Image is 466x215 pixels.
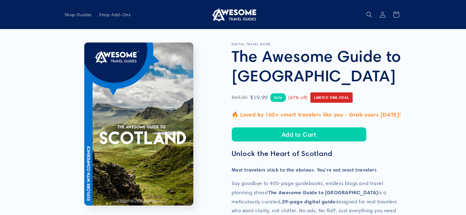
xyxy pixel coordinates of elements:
[288,94,308,102] span: (67% off)
[232,149,402,158] h3: Unlock the Heart of Scotland
[232,93,248,102] span: $60.00
[310,92,353,103] span: Limited Time Deal
[95,8,134,21] a: Shop Add-Ons
[362,8,376,21] summary: Search
[232,110,402,120] p: 🔥 Loved by 162+ smart travelers like you - Grab yours [DATE]!
[232,46,402,85] h1: The Awesome Guide to [GEOGRAPHIC_DATA]
[65,12,92,17] span: Shop Guides
[61,8,96,21] a: Shop Guides
[282,198,335,205] strong: 29-page digital guide
[210,7,256,22] img: Awesome Travel Guides
[99,12,131,17] span: Shop Add-Ons
[232,167,377,173] strong: Most travelers stick to the obvious. You're not most travelers
[268,189,378,195] strong: The Awesome Guide to [GEOGRAPHIC_DATA]
[270,93,286,102] span: Sale
[232,43,402,46] p: DIGITAL TRAVEL GUIDE
[250,93,268,102] span: $19.99
[208,5,258,24] a: Awesome Travel Guides
[232,127,366,142] button: Add to Cart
